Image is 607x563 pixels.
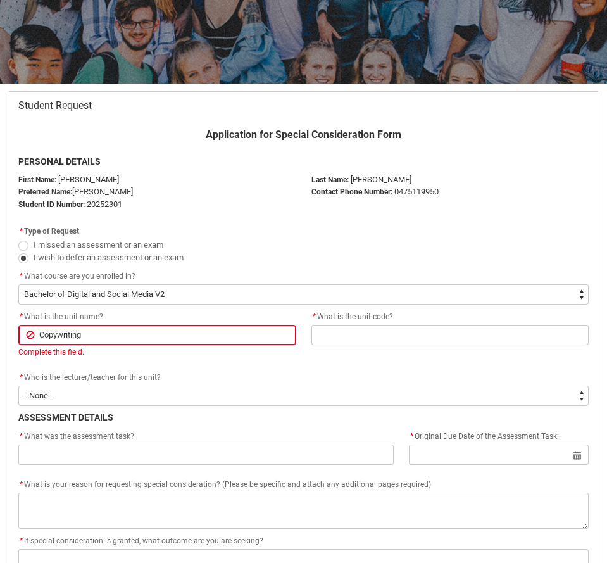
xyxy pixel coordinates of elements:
[18,536,263,545] span: If special consideration is granted, what outcome are you are seeking?
[72,187,133,196] span: [PERSON_NAME]
[18,175,56,184] strong: First Name:
[311,187,392,196] b: Contact Phone Number:
[24,373,161,382] span: Who is the lecturer/teacher for this unit?
[313,312,316,321] abbr: required
[18,200,85,209] strong: Student ID Number:
[18,312,103,321] span: What is the unit name?
[18,187,72,196] strong: Preferred Name:
[20,480,23,489] abbr: required
[24,272,135,281] span: What course are you enrolled in?
[18,156,101,167] b: PERSONAL DETAILS
[34,253,184,262] span: I wish to defer an assessment or an exam
[311,312,393,321] span: What is the unit code?
[410,432,413,441] abbr: required
[206,129,401,141] b: Application for Special Consideration Form
[18,99,92,112] span: Student Request
[311,174,589,186] p: [PERSON_NAME]
[18,198,296,211] p: 20252301
[18,432,134,441] span: What was the assessment task?
[20,227,23,236] abbr: required
[20,272,23,281] abbr: required
[20,312,23,321] abbr: required
[18,174,296,186] p: [PERSON_NAME]
[20,536,23,545] abbr: required
[409,432,559,441] span: Original Due Date of the Assessment Task:
[394,187,439,196] span: 0475119950
[20,432,23,441] abbr: required
[34,240,163,250] span: I missed an assessment or an exam
[311,175,349,184] b: Last Name:
[20,373,23,382] abbr: required
[18,346,296,358] div: Complete this field.
[18,480,431,489] span: What is your reason for requesting special consideration? (Please be specific and attach any addi...
[18,412,113,422] b: ASSESSMENT DETAILS
[24,227,79,236] span: Type of Request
